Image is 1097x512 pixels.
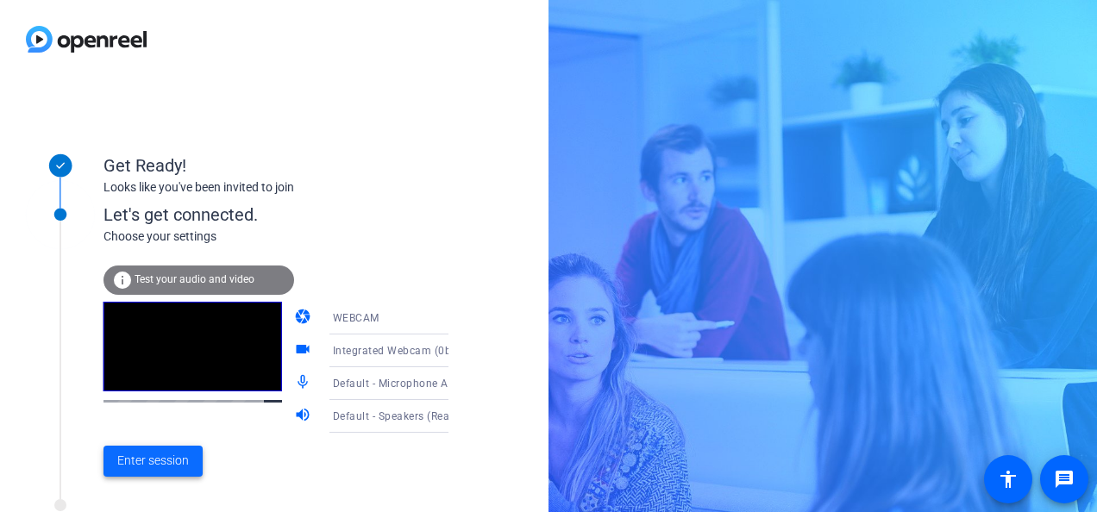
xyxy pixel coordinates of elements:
mat-icon: videocam [294,340,315,361]
button: Enter session [103,446,203,477]
mat-icon: accessibility [998,469,1019,490]
div: Let's get connected. [103,202,484,228]
mat-icon: info [112,270,133,290]
span: Enter session [117,452,189,470]
span: Integrated Webcam (0bda:5581) [333,343,498,357]
span: Default - Speakers (Realtek(R) Audio) [333,409,519,422]
mat-icon: volume_up [294,406,315,427]
div: Looks like you've been invited to join [103,178,448,197]
mat-icon: camera [294,308,315,328]
mat-icon: message [1054,469,1075,490]
div: Choose your settings [103,228,484,246]
mat-icon: mic_none [294,373,315,394]
span: WEBCAM [333,312,379,324]
span: Default - Microphone Array (Realtek(R) Audio) [333,376,563,390]
div: Get Ready! [103,153,448,178]
span: Test your audio and video [135,273,254,285]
